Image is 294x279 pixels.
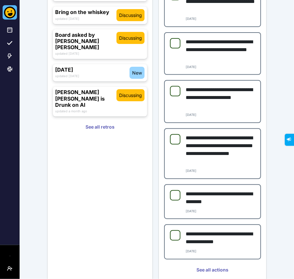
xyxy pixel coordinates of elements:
[186,249,196,253] small: [DATE]
[186,17,196,21] small: [DATE]
[53,87,147,117] a: [PERSON_NAME] [PERSON_NAME] is Drunk on AIdiscussingupdated a month ago
[53,122,147,132] a: See all retros
[53,64,147,81] a: [DATE]newupdated [DATE]
[55,32,116,51] h3: Board asked by [PERSON_NAME] [PERSON_NAME]
[55,109,87,113] small: updated a month ago
[55,89,116,108] h3: [PERSON_NAME] [PERSON_NAME] is Drunk on AI
[186,113,196,117] small: [DATE]
[132,69,142,76] span: new
[53,29,147,59] a: Board asked by [PERSON_NAME] [PERSON_NAME]discussingupdated [DATE]
[5,250,15,261] button: Workspace
[55,67,130,73] h3: [DATE]
[7,266,12,271] i: User menu
[7,271,12,276] span: User menu
[55,52,80,55] small: updated [DATE]
[55,9,116,15] h3: Bring on the whiskey
[5,263,15,274] button: User menu
[55,74,80,78] small: updated [DATE]
[119,92,142,99] span: discussing
[186,209,196,213] small: [DATE]
[119,35,142,41] span: discussing
[55,17,80,21] small: updated [DATE]
[186,169,196,173] small: [DATE]
[164,265,261,275] a: See all actions
[5,2,8,6] span: 
[3,5,17,20] img: Better
[186,65,196,69] small: [DATE]
[53,7,147,24] a: Bring on the whiskeydiscussingupdated [DATE]
[119,12,142,19] span: discussing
